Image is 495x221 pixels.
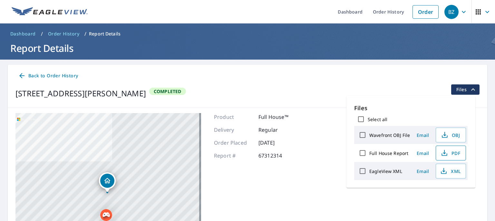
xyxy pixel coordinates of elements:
p: 67312314 [258,152,297,159]
p: Report # [214,152,253,159]
li: / [84,30,86,38]
p: Product [214,113,253,121]
button: OBJ [436,128,466,142]
h1: Report Details [8,42,487,55]
span: XML [440,167,461,175]
button: Email [412,148,433,158]
nav: breadcrumb [8,29,487,39]
a: Order History [45,29,82,39]
span: Order History [48,31,79,37]
label: EagleView XML [369,168,402,174]
img: EV Logo [12,7,88,17]
button: Email [412,166,433,176]
p: Full House™ [258,113,297,121]
span: Back to Order History [18,72,78,80]
span: Email [415,132,431,138]
div: Dropped pin, building 1, Residential property, 1516 Marshall St Little Rock, AR 72202 [99,172,116,192]
span: Completed [150,88,185,94]
label: Full House Report [369,150,408,156]
span: Email [415,168,431,174]
p: Regular [258,126,297,134]
span: Files [456,86,477,93]
div: [STREET_ADDRESS][PERSON_NAME] [15,88,146,99]
a: Back to Order History [15,70,81,82]
p: Order Placed [214,139,253,147]
div: BZ [444,5,459,19]
span: Email [415,150,431,156]
p: Files [354,104,468,112]
span: PDF [440,149,461,157]
button: PDF [436,146,466,160]
p: Delivery [214,126,253,134]
li: / [41,30,43,38]
label: Wavefront OBJ File [369,132,410,138]
p: [DATE] [258,139,297,147]
label: Select all [368,116,387,122]
p: Report Details [89,31,121,37]
a: Dashboard [8,29,38,39]
span: OBJ [440,131,461,139]
button: XML [436,164,466,178]
span: Dashboard [10,31,36,37]
button: Email [412,130,433,140]
a: Order [412,5,439,19]
button: filesDropdownBtn-67312314 [451,84,480,95]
